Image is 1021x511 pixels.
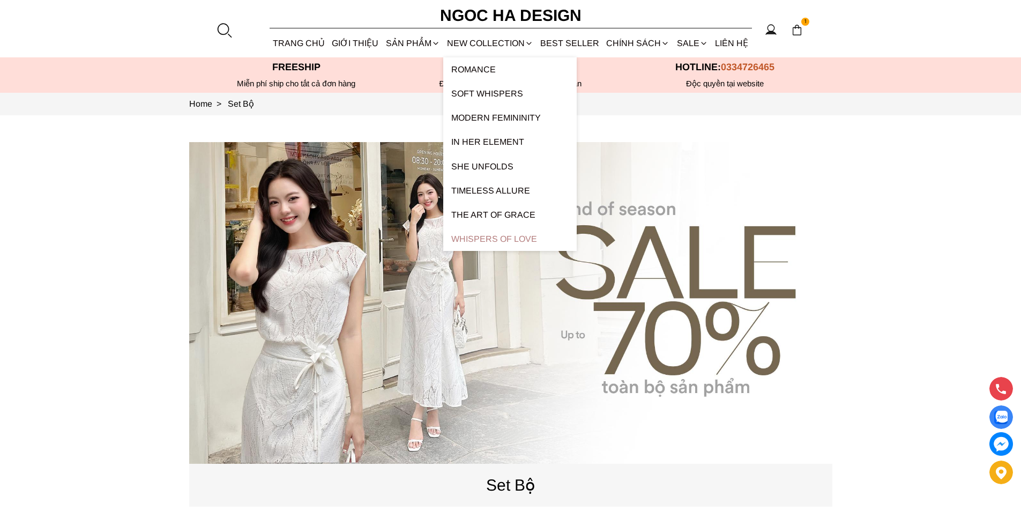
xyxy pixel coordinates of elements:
[443,57,577,82] a: ROMANCE
[212,99,226,108] span: >
[404,79,618,88] p: Được kiểm tra hàng trước khi thanh toán
[443,82,577,106] a: Soft Whispers
[537,29,603,57] a: BEST SELLER
[618,62,832,73] p: Hotline:
[189,79,404,88] div: Miễn phí ship cho tất cả đơn hàng
[443,29,536,57] a: NEW COLLECTION
[994,411,1008,424] img: Display image
[430,3,591,28] a: Ngoc Ha Design
[618,79,832,88] h6: Độc quyền tại website
[443,179,577,203] a: Timeless Allure
[382,29,443,57] div: SẢN PHẨM
[443,106,577,130] a: Modern Femininity
[711,29,751,57] a: LIÊN HỆ
[189,472,832,498] p: Set Bộ
[989,432,1013,456] a: messenger
[270,29,329,57] a: TRANG CHỦ
[189,62,404,73] p: Freeship
[801,18,810,26] span: 1
[603,29,673,57] div: Chính sách
[721,62,774,72] span: 0334726465
[329,29,382,57] a: GIỚI THIỆU
[228,99,254,108] a: Link to Set Bộ
[673,29,711,57] a: SALE
[443,130,577,154] a: In Her Element
[443,227,577,251] a: Whispers Of Love
[189,99,228,108] a: Link to Home
[791,24,803,36] img: img-CART-ICON-ksit0nf1
[989,405,1013,429] a: Display image
[443,154,577,179] a: SHE UNFOLDS
[443,203,577,227] a: The Art Of Grace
